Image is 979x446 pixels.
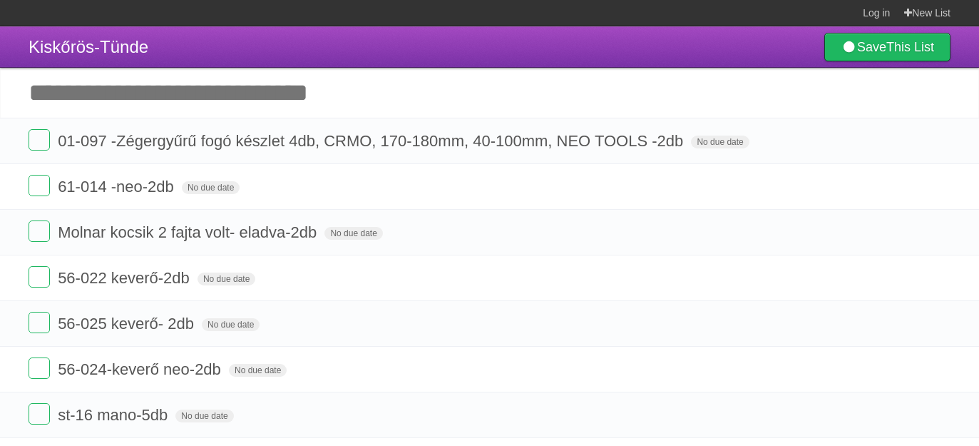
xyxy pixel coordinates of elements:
[229,364,287,377] span: No due date
[58,406,171,424] span: st-16 mano-5db
[29,37,148,56] span: Kiskőrös-Tünde
[58,360,225,378] span: 56-024-keverő neo-2db
[324,227,382,240] span: No due date
[58,178,178,196] span: 61-014 -neo-2db
[198,273,255,285] span: No due date
[29,221,50,242] label: Done
[29,403,50,425] label: Done
[58,269,193,287] span: 56-022 keverő-2db
[29,129,50,151] label: Done
[58,223,320,241] span: Molnar kocsik 2 fajta volt- eladva-2db
[29,175,50,196] label: Done
[58,315,198,333] span: 56-025 keverő- 2db
[58,132,687,150] span: 01-097 -Zégergyűrű fogó készlet 4db, CRMO, 170-180mm, 40-100mm, NEO TOOLS -2db
[29,358,50,379] label: Done
[824,33,950,61] a: SaveThis List
[691,136,749,148] span: No due date
[202,318,260,331] span: No due date
[29,312,50,333] label: Done
[886,40,934,54] b: This List
[29,266,50,288] label: Done
[182,181,240,194] span: No due date
[175,410,233,422] span: No due date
